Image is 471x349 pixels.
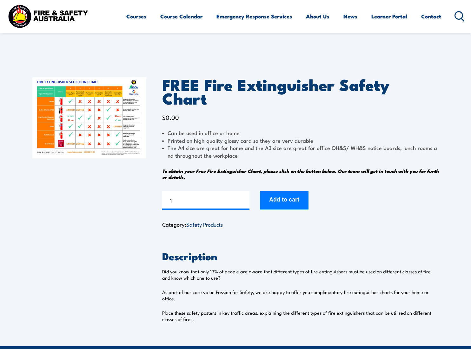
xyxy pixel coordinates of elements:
p: Place these safety posters in key traffic areas, explaining the different types of fire extinguis... [162,310,439,322]
span: Category: [162,220,223,228]
input: Product quantity [162,191,249,210]
a: Courses [126,8,146,25]
li: Can be used in office or home [162,129,439,136]
bdi: 0.00 [162,113,179,121]
h2: Description [162,251,439,260]
p: Did you know that only 13% of people are aware that different types of fire extinguishers must be... [162,268,439,281]
a: Learner Portal [371,8,407,25]
h1: FREE Fire Extinguisher Safety Chart [162,77,439,105]
a: Contact [421,8,441,25]
button: Add to cart [260,191,308,210]
em: To obtain your Free Fire Extinguisher Chart, please click on the button below. Our team will get ... [162,167,439,181]
span: $ [162,113,166,121]
a: Safety Products [186,220,223,228]
p: As part of our core value Passion for Safety, we are happy to offer you complimentary fire exting... [162,289,439,302]
li: Printed on high quality glossy card so they are very durable [162,137,439,144]
a: Course Calendar [160,8,202,25]
li: The A4 size are great for home and the A3 size are great for office OH&S/ WH&S notice boards, lun... [162,144,439,159]
a: Emergency Response Services [216,8,292,25]
a: News [343,8,357,25]
img: FREE Fire Extinguisher Safety Chart [32,77,146,158]
a: About Us [306,8,329,25]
